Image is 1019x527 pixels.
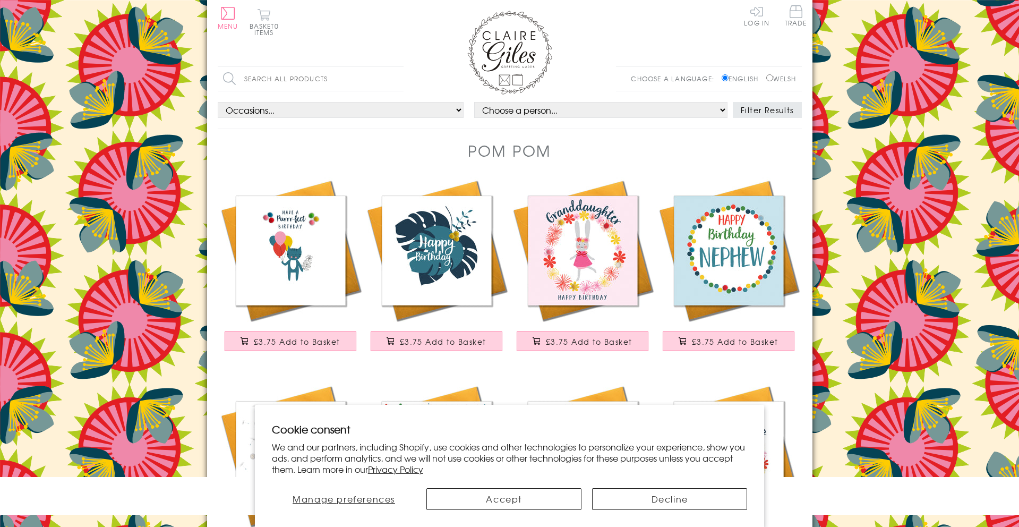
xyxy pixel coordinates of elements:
span: 0 items [254,21,279,37]
img: Birthday Card, Flowers, Granddaughter, Happy Birthday, Embellished with pompoms [510,177,656,324]
button: £3.75 Add to Basket [371,331,502,351]
a: Everyday Card, Trapical Leaves, Happy Birthday , Embellished with pompoms £3.75 Add to Basket [364,177,510,362]
a: Birthday Card, Dotty Circle, Happy Birthday, Nephew, Embellished with pompoms £3.75 Add to Basket [656,177,802,362]
button: £3.75 Add to Basket [225,331,356,351]
h1: Pom Pom [468,140,551,161]
span: £3.75 Add to Basket [254,336,340,347]
input: Search all products [218,67,404,91]
a: Birthday Card, Flowers, Granddaughter, Happy Birthday, Embellished with pompoms £3.75 Add to Basket [510,177,656,362]
input: Search [393,67,404,91]
a: Everyday Card, Cat with Balloons, Purrr-fect Birthday, Embellished with pompoms £3.75 Add to Basket [218,177,364,362]
button: Menu [218,7,238,29]
button: Basket0 items [250,8,279,36]
h2: Cookie consent [272,422,748,437]
label: English [722,74,764,83]
button: £3.75 Add to Basket [663,331,794,351]
button: Decline [592,488,747,510]
span: £3.75 Add to Basket [692,336,778,347]
span: Menu [218,21,238,31]
a: Privacy Policy [368,463,423,475]
button: Manage preferences [272,488,416,510]
button: Accept [426,488,581,510]
span: Manage preferences [293,492,395,505]
img: Birthday Card, Dotty Circle, Happy Birthday, Nephew, Embellished with pompoms [656,177,802,324]
a: Trade [785,5,807,28]
span: £3.75 Add to Basket [400,336,486,347]
span: £3.75 Add to Basket [546,336,632,347]
input: Welsh [766,74,773,81]
button: £3.75 Add to Basket [517,331,648,351]
p: We and our partners, including Shopify, use cookies and other technologies to personalize your ex... [272,441,748,474]
a: Log In [744,5,769,26]
p: Choose a language: [631,74,720,83]
input: English [722,74,729,81]
img: Everyday Card, Cat with Balloons, Purrr-fect Birthday, Embellished with pompoms [218,177,364,324]
img: Everyday Card, Trapical Leaves, Happy Birthday , Embellished with pompoms [364,177,510,324]
label: Welsh [766,74,797,83]
img: Claire Giles Greetings Cards [467,11,552,95]
span: Trade [785,5,807,26]
button: Filter Results [733,102,802,118]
